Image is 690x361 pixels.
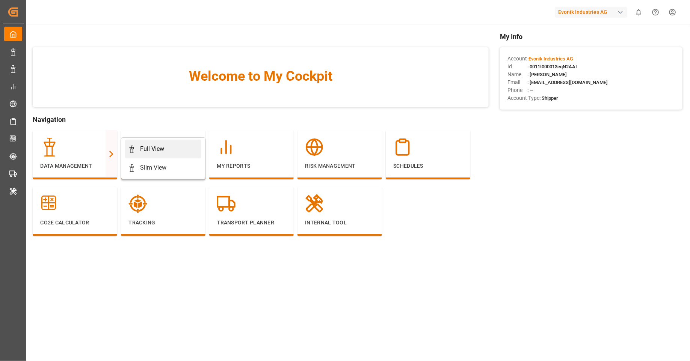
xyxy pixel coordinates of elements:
button: Help Center [647,4,664,21]
span: Name [507,71,527,78]
span: : Shipper [539,95,558,101]
span: : — [527,87,533,93]
p: Transport Planner [217,219,286,227]
p: CO2e Calculator [40,219,110,227]
p: Internal Tool [305,219,374,227]
span: : [PERSON_NAME] [527,72,567,77]
p: Data Management [40,162,110,170]
span: Phone [507,86,527,94]
span: Id [507,63,527,71]
button: show 0 new notifications [630,4,647,21]
span: My Info [500,32,682,42]
span: Evonik Industries AG [528,56,573,62]
div: Full View [140,144,164,153]
span: : [EMAIL_ADDRESS][DOMAIN_NAME] [527,80,608,85]
button: Evonik Industries AG [555,5,630,19]
span: Account [507,55,527,63]
a: Full View [125,140,201,158]
a: Slim View [125,158,201,177]
span: Navigation [33,114,489,125]
span: : [527,56,573,62]
p: Schedules [393,162,463,170]
p: My Reports [217,162,286,170]
span: Email [507,78,527,86]
span: : 0011t000013eqN2AAI [527,64,577,69]
div: Slim View [140,163,166,172]
div: Evonik Industries AG [555,7,627,18]
p: Risk Management [305,162,374,170]
span: Welcome to My Cockpit [48,66,474,86]
p: Tracking [128,219,198,227]
span: Account Type [507,94,539,102]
